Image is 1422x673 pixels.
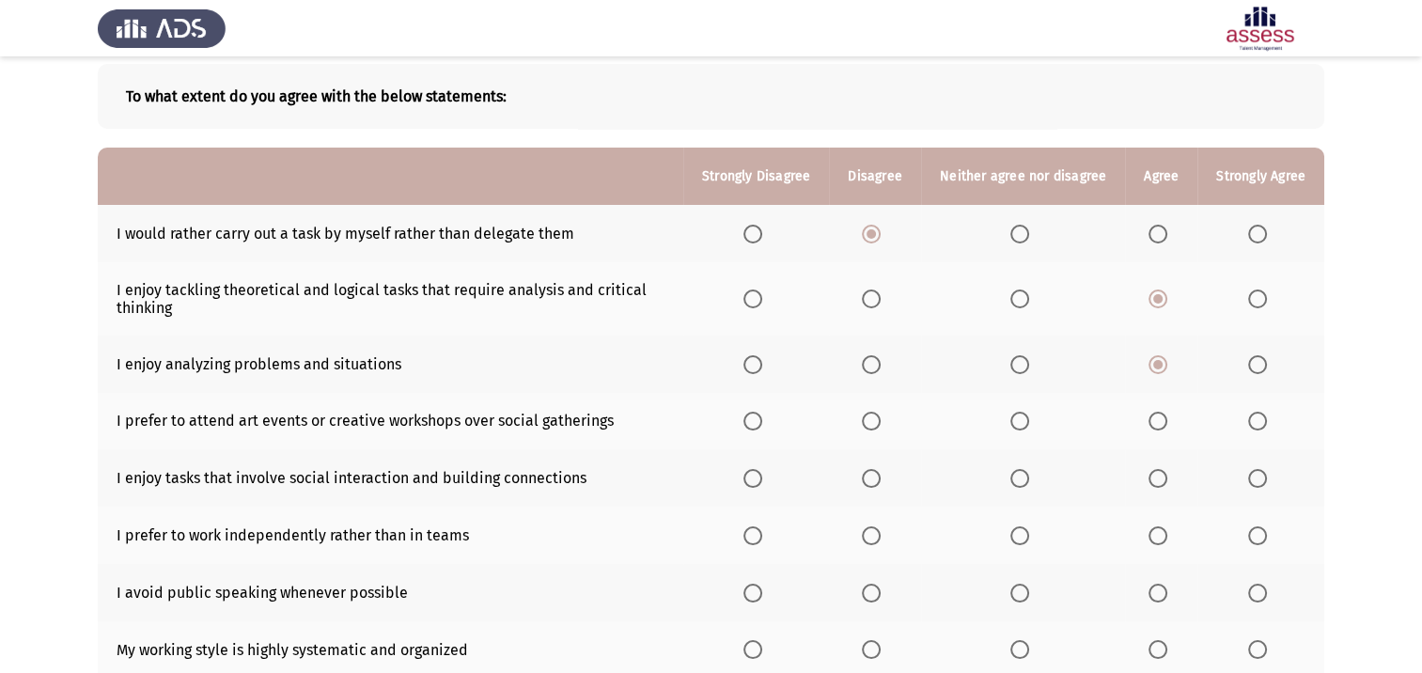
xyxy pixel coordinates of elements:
td: I would rather carry out a task by myself rather than delegate them [98,205,683,262]
mat-radio-group: Select an option [1010,468,1037,486]
td: I prefer to attend art events or creative workshops over social gatherings [98,393,683,450]
img: Assess Talent Management logo [98,2,226,55]
th: Disagree [829,148,921,205]
mat-radio-group: Select an option [862,583,888,601]
mat-radio-group: Select an option [1149,412,1175,430]
mat-radio-group: Select an option [743,354,770,372]
th: Neither agree nor disagree [921,148,1125,205]
mat-radio-group: Select an option [1010,354,1037,372]
mat-radio-group: Select an option [743,412,770,430]
mat-radio-group: Select an option [1248,354,1274,372]
mat-radio-group: Select an option [1248,525,1274,543]
th: Agree [1125,148,1197,205]
mat-radio-group: Select an option [1248,468,1274,486]
img: Assessment logo of Career Orientation R2 [1196,2,1324,55]
mat-radio-group: Select an option [1149,583,1175,601]
td: I enjoy tackling theoretical and logical tasks that require analysis and critical thinking [98,262,683,336]
mat-radio-group: Select an option [743,224,770,242]
mat-radio-group: Select an option [1248,289,1274,306]
mat-radio-group: Select an option [1149,640,1175,658]
mat-radio-group: Select an option [1010,525,1037,543]
mat-radio-group: Select an option [743,640,770,658]
mat-radio-group: Select an option [1149,224,1175,242]
mat-radio-group: Select an option [1149,354,1175,372]
b: To what extent do you agree with the below statements: [126,87,1296,105]
mat-radio-group: Select an option [862,412,888,430]
mat-radio-group: Select an option [1010,640,1037,658]
td: I enjoy analyzing problems and situations [98,336,683,393]
mat-radio-group: Select an option [1010,583,1037,601]
mat-radio-group: Select an option [862,525,888,543]
mat-radio-group: Select an option [1010,289,1037,306]
mat-radio-group: Select an option [862,640,888,658]
mat-radio-group: Select an option [1248,412,1274,430]
td: I avoid public speaking whenever possible [98,564,683,621]
td: I prefer to work independently rather than in teams [98,507,683,564]
mat-radio-group: Select an option [1248,640,1274,658]
mat-radio-group: Select an option [1010,412,1037,430]
mat-radio-group: Select an option [1010,224,1037,242]
th: Strongly Agree [1197,148,1324,205]
mat-radio-group: Select an option [862,289,888,306]
mat-radio-group: Select an option [743,525,770,543]
td: I enjoy tasks that involve social interaction and building connections [98,449,683,507]
mat-radio-group: Select an option [862,224,888,242]
mat-radio-group: Select an option [1149,289,1175,306]
mat-radio-group: Select an option [1149,468,1175,486]
mat-radio-group: Select an option [743,468,770,486]
th: Strongly Disagree [683,148,829,205]
mat-radio-group: Select an option [1248,224,1274,242]
mat-radio-group: Select an option [743,289,770,306]
mat-radio-group: Select an option [743,583,770,601]
mat-radio-group: Select an option [862,354,888,372]
mat-radio-group: Select an option [1149,525,1175,543]
mat-radio-group: Select an option [1248,583,1274,601]
mat-radio-group: Select an option [862,468,888,486]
